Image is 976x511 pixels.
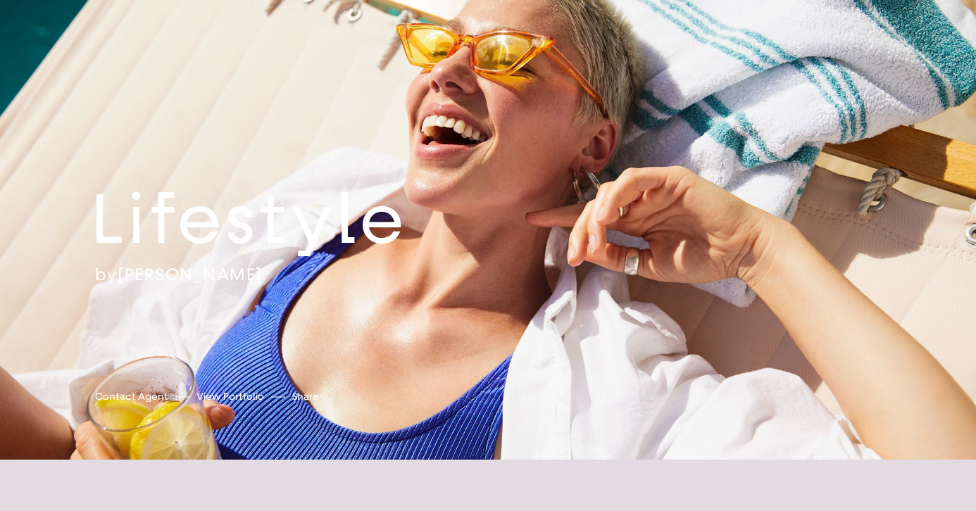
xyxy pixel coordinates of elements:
h2: Lifestyle [91,175,503,263]
span: by [95,263,118,284]
button: Share [292,387,319,406]
a: [PERSON_NAME] [118,263,263,284]
a: Contact Agent [95,389,168,404]
a: View Portfolio [196,389,264,404]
